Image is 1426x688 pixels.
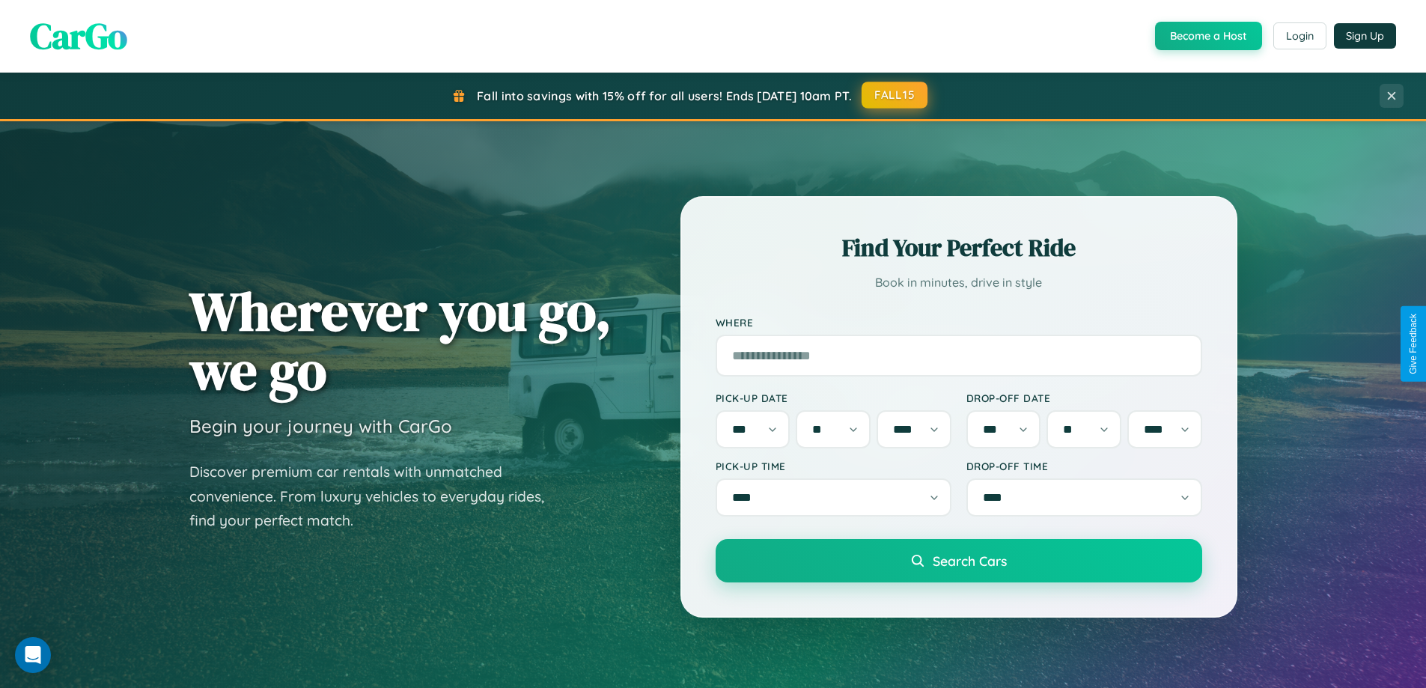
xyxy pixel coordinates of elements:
p: Book in minutes, drive in style [716,272,1202,293]
span: Search Cars [933,552,1007,569]
button: Login [1273,22,1326,49]
div: Give Feedback [1408,314,1419,374]
button: Sign Up [1334,23,1396,49]
p: Discover premium car rentals with unmatched convenience. From luxury vehicles to everyday rides, ... [189,460,564,533]
h2: Find Your Perfect Ride [716,231,1202,264]
div: Open Intercom Messenger [15,637,51,673]
button: FALL15 [862,82,927,109]
label: Pick-up Time [716,460,951,472]
button: Search Cars [716,539,1202,582]
h3: Begin your journey with CarGo [189,415,452,437]
h1: Wherever you go, we go [189,281,612,400]
button: Become a Host [1155,22,1262,50]
span: Fall into savings with 15% off for all users! Ends [DATE] 10am PT. [477,88,852,103]
label: Pick-up Date [716,392,951,404]
label: Drop-off Time [966,460,1202,472]
span: CarGo [30,11,127,61]
label: Drop-off Date [966,392,1202,404]
label: Where [716,316,1202,329]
